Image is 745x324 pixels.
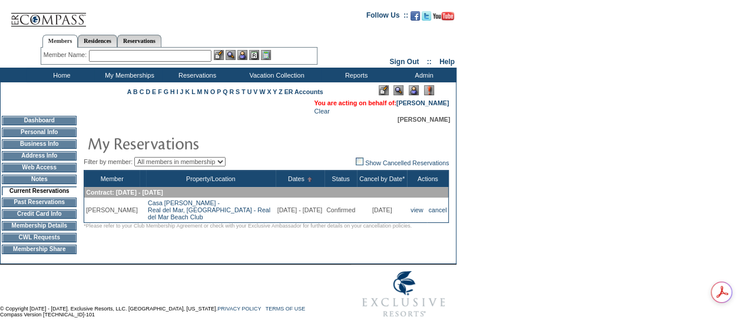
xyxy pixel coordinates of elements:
[366,10,408,24] td: Follow Us ::
[152,88,156,95] a: E
[164,88,168,95] a: G
[351,265,456,323] img: Exclusive Resorts
[267,88,271,95] a: X
[27,68,94,82] td: Home
[101,175,124,182] a: Member
[84,223,412,229] span: *Please refer to your Club Membership Agreement or check with your Exclusive Ambassador for furth...
[2,175,77,184] td: Notes
[325,198,357,223] td: Confirmed
[288,175,304,182] a: Dates
[86,189,163,196] span: Contract: [DATE] - [DATE]
[253,88,257,95] a: V
[357,198,407,223] td: [DATE]
[84,198,140,223] td: [PERSON_NAME]
[217,88,221,95] a: P
[276,198,325,223] td: [DATE] - [DATE]
[249,50,259,60] img: Reservations
[127,88,131,95] a: A
[2,221,77,231] td: Membership Details
[140,88,144,95] a: C
[259,88,265,95] a: W
[433,12,454,21] img: Subscribe to our YouTube Channel
[204,88,208,95] a: N
[230,68,321,82] td: Vacation Collection
[409,85,419,95] img: Impersonate
[389,68,456,82] td: Admin
[2,186,77,195] td: Current Reservations
[162,68,230,82] td: Reservations
[217,306,261,312] a: PRIVACY POLICY
[197,88,202,95] a: M
[84,158,133,165] span: Filter by member:
[410,11,420,21] img: Become our fan on Facebook
[145,88,150,95] a: D
[186,175,236,182] a: Property/Location
[433,15,454,22] a: Subscribe to our YouTube Channel
[273,88,277,95] a: Y
[241,88,246,95] a: T
[2,128,77,137] td: Personal Info
[214,50,224,60] img: b_edit.gif
[191,88,195,95] a: L
[396,99,449,106] a: [PERSON_NAME]
[304,177,312,182] img: Ascending
[2,233,77,242] td: CWL Requests
[210,88,215,95] a: O
[429,206,447,213] a: cancel
[94,68,162,82] td: My Memberships
[422,15,431,22] a: Follow us on Twitter
[439,58,455,66] a: Help
[321,68,389,82] td: Reports
[133,88,138,95] a: B
[2,209,77,219] td: Credit Card Info
[398,116,450,123] span: [PERSON_NAME]
[314,99,449,106] span: You are acting on behalf of:
[2,139,77,149] td: Business Info
[332,175,349,182] a: Status
[229,88,234,95] a: R
[180,88,183,95] a: J
[407,171,449,188] th: Actions
[279,88,283,95] a: Z
[226,50,236,60] img: View
[266,306,306,312] a: TERMS OF USE
[2,163,77,172] td: Web Access
[284,88,323,95] a: ER Accounts
[261,50,271,60] img: b_calculator.gif
[148,199,270,221] a: Casa [PERSON_NAME] -Real del Mar, [GEOGRAPHIC_DATA] - Real del Mar Beach Club
[185,88,190,95] a: K
[356,158,363,165] img: chk_off.JPG
[410,206,423,213] a: view
[2,245,77,254] td: Membership Share
[223,88,227,95] a: Q
[427,58,432,66] span: ::
[389,58,419,66] a: Sign Out
[2,198,77,207] td: Past Reservations
[10,3,87,27] img: Compass Home
[87,131,323,155] img: pgTtlMyReservations.gif
[44,50,89,60] div: Member Name:
[158,88,162,95] a: F
[78,35,117,47] a: Residences
[170,88,175,95] a: H
[410,15,420,22] a: Become our fan on Facebook
[314,108,329,115] a: Clear
[247,88,252,95] a: U
[379,85,389,95] img: Edit Mode
[422,11,431,21] img: Follow us on Twitter
[177,88,178,95] a: I
[2,116,77,125] td: Dashboard
[424,85,434,95] img: Log Concern/Member Elevation
[393,85,403,95] img: View Mode
[236,88,240,95] a: S
[356,159,449,166] a: Show Cancelled Reservations
[2,151,77,161] td: Address Info
[117,35,161,47] a: Reservations
[237,50,247,60] img: Impersonate
[359,175,405,182] a: Cancel by Date*
[42,35,78,48] a: Members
